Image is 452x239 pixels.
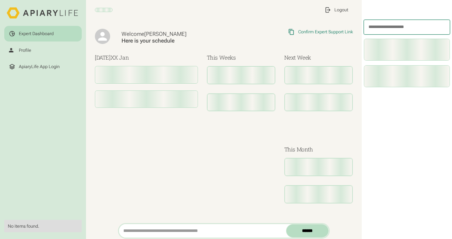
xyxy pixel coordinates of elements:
h3: [DATE] [95,54,198,62]
div: Welcome [122,31,236,38]
div: No items found. [8,223,78,229]
div: Here is your schedule [122,38,236,44]
div: Logout [334,7,348,13]
div: Expert Dashboard [19,31,54,37]
span: XX Jan [111,54,129,61]
div: ApiaryLife App Login [19,64,60,70]
div: Profile [19,48,31,53]
div: Confirm Expert Support Link [298,29,353,35]
h3: This Weeks [207,54,275,62]
a: Logout [320,2,353,17]
a: Profile [4,43,81,58]
span: [PERSON_NAME] [144,31,187,37]
a: Expert Dashboard [4,26,81,41]
h3: This Month [284,145,353,154]
h3: Next Week [284,54,353,62]
a: ApiaryLife App Login [4,59,81,74]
